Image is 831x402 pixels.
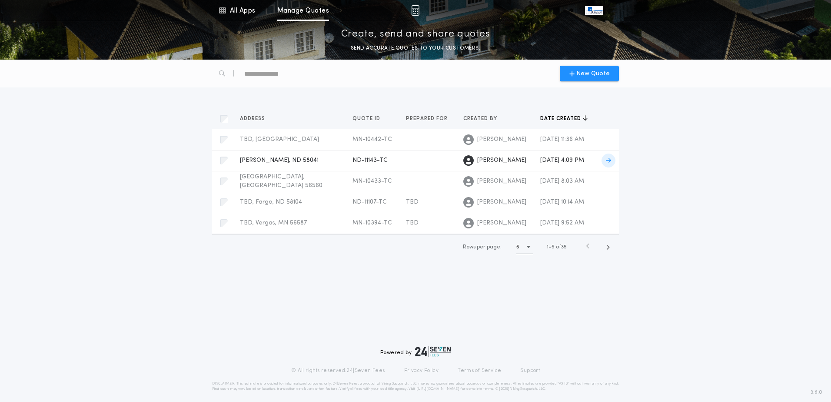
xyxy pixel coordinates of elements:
span: [DATE] 11:36 AM [540,136,584,143]
span: TBD [406,199,419,205]
span: TBD, Vergas, MN 56587 [240,220,307,226]
a: [URL][DOMAIN_NAME] [416,387,459,391]
button: 5 [516,240,533,254]
span: 5 [552,245,555,250]
span: [DATE] 8:03 AM [540,178,584,184]
span: Address [240,115,267,122]
span: [DATE] 9:52 AM [540,220,584,226]
span: [DATE] 4:09 PM [540,157,584,164]
button: Created by [463,114,504,123]
span: [GEOGRAPHIC_DATA], [GEOGRAPHIC_DATA] 56560 [240,174,322,189]
span: [PERSON_NAME] [477,156,526,165]
span: Created by [463,115,499,122]
span: TBD, Fargo, ND 58104 [240,199,302,205]
button: Date created [540,114,588,123]
img: img [411,5,419,16]
p: © All rights reserved. 24|Seven Fees [291,367,385,374]
span: ND-11143-TC [352,157,388,164]
a: Terms of Service [458,367,501,374]
span: [PERSON_NAME] [477,219,526,228]
img: logo [415,346,451,357]
span: TBD [406,220,419,226]
a: Privacy Policy [404,367,439,374]
a: Support [520,367,540,374]
span: Prepared for [406,115,449,122]
span: [DATE] 10:14 AM [540,199,584,205]
button: Quote ID [352,114,387,123]
span: Date created [540,115,583,122]
button: Address [240,114,272,123]
span: MN-10433-TC [352,178,392,184]
div: Powered by [380,346,451,357]
p: Create, send and share quotes [341,27,490,41]
span: [PERSON_NAME] [477,177,526,186]
span: 3.8.0 [811,389,822,396]
span: [PERSON_NAME], ND 58041 [240,157,319,164]
p: DISCLAIMER: This estimate is provided for informational purposes only. 24|Seven Fees, a product o... [212,381,619,392]
img: vs-icon [585,6,603,15]
span: ND-11107-TC [352,199,387,205]
span: [PERSON_NAME] [477,135,526,144]
span: MN-10394-TC [352,220,392,226]
span: TBD, [GEOGRAPHIC_DATA] [240,136,319,143]
p: SEND ACCURATE QUOTES TO YOUR CUSTOMERS. [351,44,480,53]
button: New Quote [560,66,619,81]
h1: 5 [516,243,519,251]
span: MN-10442-TC [352,136,392,143]
span: 1 [547,245,548,250]
span: of 35 [556,243,567,251]
span: New Quote [576,69,610,78]
span: Rows per page: [463,245,502,250]
span: [PERSON_NAME] [477,198,526,207]
span: Quote ID [352,115,382,122]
